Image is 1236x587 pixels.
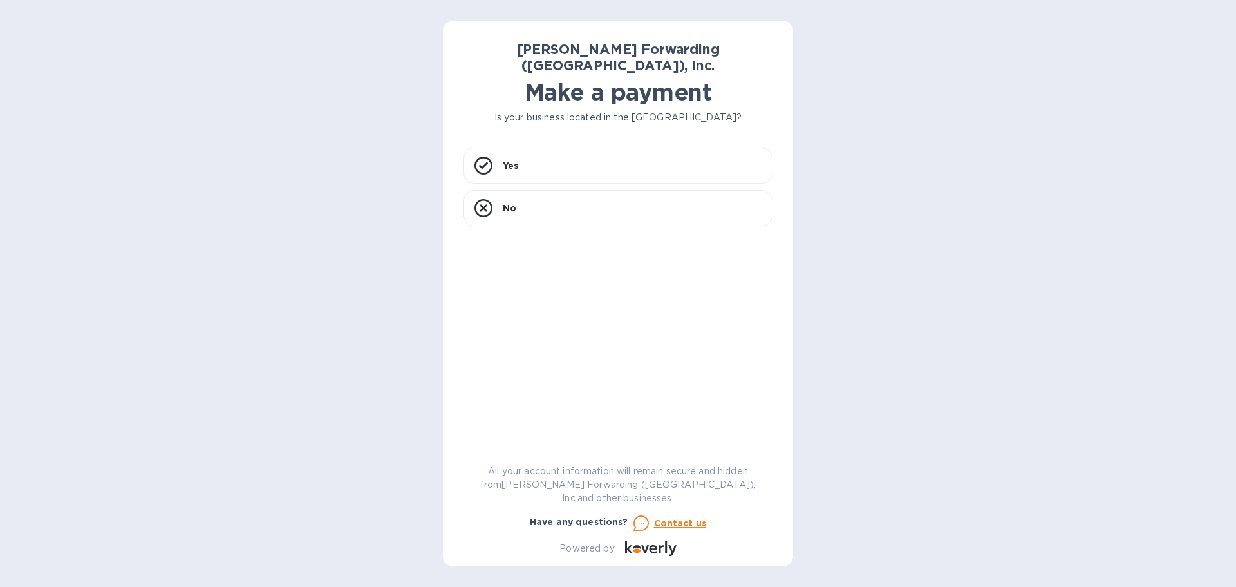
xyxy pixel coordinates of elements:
p: Is your business located in the [GEOGRAPHIC_DATA]? [464,111,772,124]
h1: Make a payment [464,79,772,106]
b: [PERSON_NAME] Forwarding ([GEOGRAPHIC_DATA]), Inc. [517,41,720,73]
u: Contact us [654,518,707,528]
p: No [503,202,516,215]
p: All your account information will remain secure and hidden from [PERSON_NAME] Forwarding ([GEOGRA... [464,465,772,505]
p: Powered by [559,542,614,555]
p: Yes [503,159,518,172]
b: Have any questions? [530,517,628,527]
